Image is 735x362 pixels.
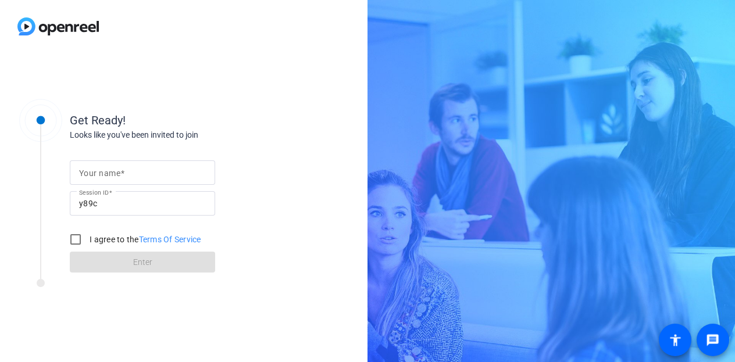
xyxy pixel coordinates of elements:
div: Get Ready! [70,112,302,129]
label: I agree to the [87,234,201,245]
mat-label: Your name [79,169,120,178]
mat-icon: accessibility [668,333,682,347]
div: Looks like you've been invited to join [70,129,302,141]
a: Terms Of Service [139,235,201,244]
mat-label: Session ID [79,189,109,196]
mat-icon: message [706,333,720,347]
